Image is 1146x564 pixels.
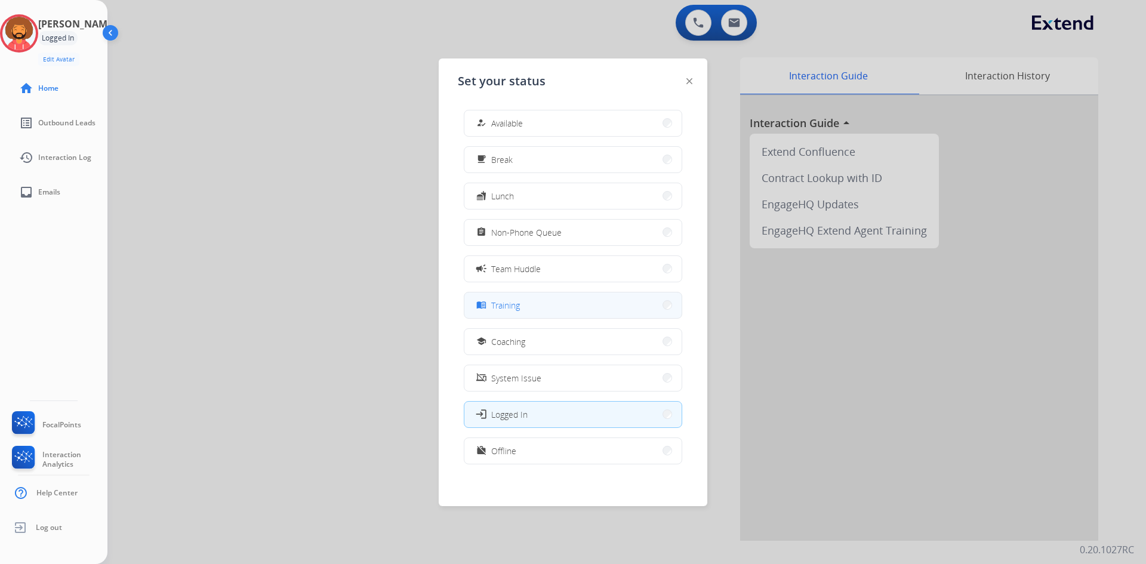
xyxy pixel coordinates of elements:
[491,153,513,166] span: Break
[19,81,33,95] mat-icon: home
[476,373,486,383] mat-icon: phonelink_off
[464,110,682,136] button: Available
[458,73,546,90] span: Set your status
[38,187,60,197] span: Emails
[491,226,562,239] span: Non-Phone Queue
[491,408,528,421] span: Logged In
[42,420,81,430] span: FocalPoints
[38,153,91,162] span: Interaction Log
[10,411,81,439] a: FocalPoints
[476,337,486,347] mat-icon: school
[19,150,33,165] mat-icon: history
[464,402,682,427] button: Logged In
[2,17,36,50] img: avatar
[464,183,682,209] button: Lunch
[476,446,486,456] mat-icon: work_off
[476,300,486,310] mat-icon: menu_book
[491,335,525,348] span: Coaching
[491,117,523,130] span: Available
[475,263,487,275] mat-icon: campaign
[475,408,487,420] mat-icon: login
[476,118,486,128] mat-icon: how_to_reg
[464,256,682,282] button: Team Huddle
[476,227,486,238] mat-icon: assignment
[10,446,107,473] a: Interaction Analytics
[19,116,33,130] mat-icon: list_alt
[38,31,78,45] div: Logged In
[464,220,682,245] button: Non-Phone Queue
[38,17,116,31] h3: [PERSON_NAME]
[464,147,682,172] button: Break
[491,372,541,384] span: System Issue
[38,53,79,66] button: Edit Avatar
[476,191,486,201] mat-icon: fastfood
[36,523,62,532] span: Log out
[1080,543,1134,557] p: 0.20.1027RC
[38,118,95,128] span: Outbound Leads
[464,438,682,464] button: Offline
[476,155,486,165] mat-icon: free_breakfast
[38,84,58,93] span: Home
[464,292,682,318] button: Training
[491,263,541,275] span: Team Huddle
[464,365,682,391] button: System Issue
[686,78,692,84] img: close-button
[464,329,682,355] button: Coaching
[42,450,107,469] span: Interaction Analytics
[491,299,520,312] span: Training
[491,190,514,202] span: Lunch
[19,185,33,199] mat-icon: inbox
[491,445,516,457] span: Offline
[36,488,78,498] span: Help Center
